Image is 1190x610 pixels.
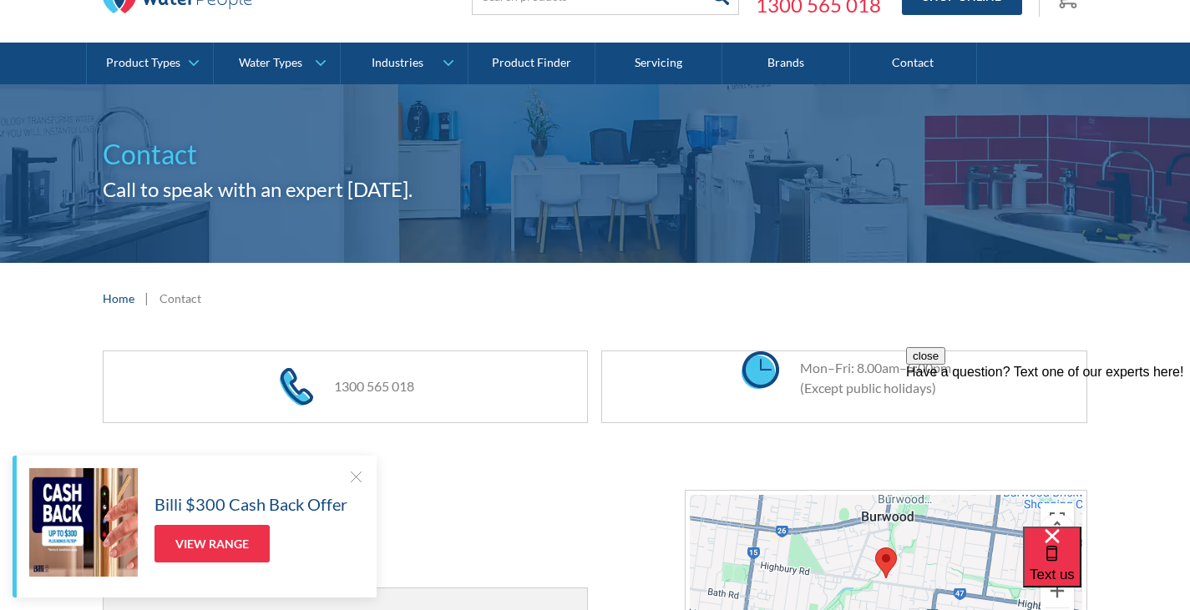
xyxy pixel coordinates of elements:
div: Mon–Fri: 8.00am–5:00pm (Except public holidays) [783,358,951,398]
h5: Billi $300 Cash Back Offer [154,492,347,517]
h2: Call to speak with an expert [DATE]. [103,174,1088,204]
a: Home [103,290,134,307]
div: Water Types [239,56,302,70]
a: Water Types [214,43,340,84]
a: 1300 565 018 [334,378,414,394]
img: clock icon [742,351,779,389]
div: Industries [372,56,423,70]
div: Map pin [875,547,897,578]
a: Product Types [87,43,213,84]
a: Contact [850,43,977,84]
img: Billi $300 Cash Back Offer [29,468,138,577]
div: | [143,288,151,308]
div: Product Types [106,56,180,70]
a: Servicing [595,43,722,84]
a: Brands [722,43,849,84]
img: phone icon [280,368,313,406]
a: Product Finder [468,43,595,84]
a: Industries [341,43,467,84]
div: Contact [160,290,201,307]
a: View Range [154,525,270,562]
iframe: podium webchat widget bubble [1023,527,1190,610]
iframe: podium webchat widget prompt [906,347,1190,547]
h1: Contact [103,134,1088,174]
